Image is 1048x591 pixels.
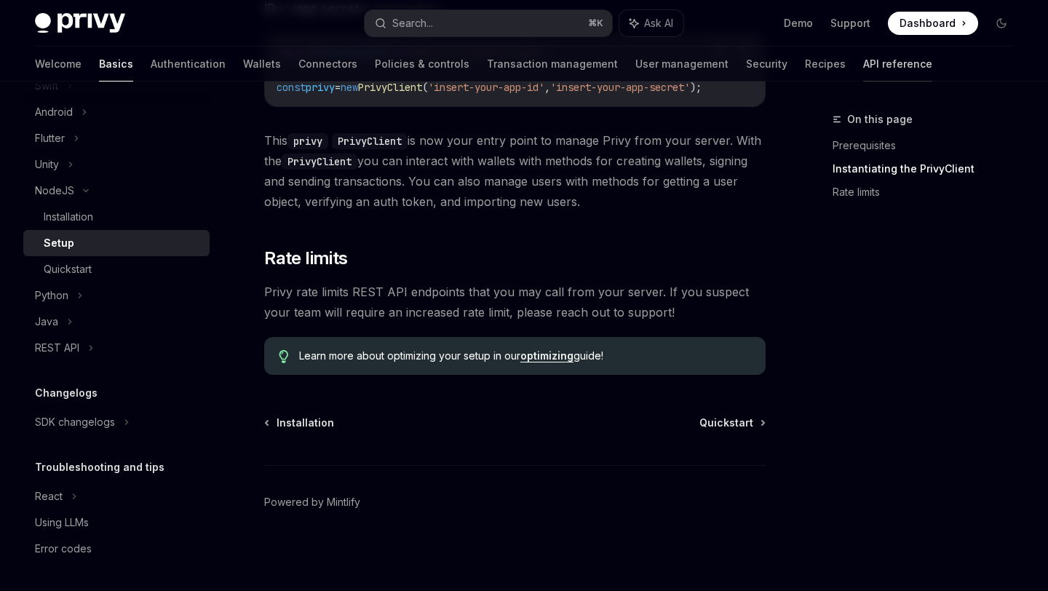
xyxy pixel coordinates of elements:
[332,133,408,149] code: PrivyClient
[833,134,1025,157] a: Prerequisites
[287,133,328,149] code: privy
[151,47,226,82] a: Authentication
[35,540,92,558] div: Error codes
[23,509,210,536] a: Using LLMs
[644,16,673,31] span: Ask AI
[900,16,956,31] span: Dashboard
[23,204,210,230] a: Installation
[35,459,164,476] h5: Troubleshooting and tips
[428,81,544,94] span: 'insert-your-app-id'
[35,130,65,147] div: Flutter
[264,247,347,270] span: Rate limits
[99,47,133,82] a: Basics
[23,256,210,282] a: Quickstart
[746,47,787,82] a: Security
[544,81,550,94] span: ,
[863,47,932,82] a: API reference
[44,208,93,226] div: Installation
[358,81,422,94] span: PrivyClient
[266,416,334,430] a: Installation
[35,156,59,173] div: Unity
[847,111,913,128] span: On this page
[35,103,73,121] div: Android
[422,81,428,94] span: (
[279,350,289,363] svg: Tip
[35,488,63,505] div: React
[341,81,358,94] span: new
[830,16,870,31] a: Support
[264,282,766,322] span: Privy rate limits REST API endpoints that you may call from your server. If you suspect your team...
[833,181,1025,204] a: Rate limits
[35,413,115,431] div: SDK changelogs
[23,536,210,562] a: Error codes
[264,130,766,212] span: This is now your entry point to manage Privy from your server. With the you can interact with wal...
[282,154,357,170] code: PrivyClient
[487,47,618,82] a: Transaction management
[35,514,89,531] div: Using LLMs
[35,287,68,304] div: Python
[365,10,611,36] button: Search...⌘K
[264,495,360,509] a: Powered by Mintlify
[699,416,764,430] a: Quickstart
[277,81,306,94] span: const
[635,47,729,82] a: User management
[277,416,334,430] span: Installation
[35,384,98,402] h5: Changelogs
[35,13,125,33] img: dark logo
[392,15,433,32] div: Search...
[306,81,335,94] span: privy
[44,234,74,252] div: Setup
[550,81,690,94] span: 'insert-your-app-secret'
[35,339,79,357] div: REST API
[35,313,58,330] div: Java
[35,47,82,82] a: Welcome
[690,81,702,94] span: );
[44,261,92,278] div: Quickstart
[335,81,341,94] span: =
[298,47,357,82] a: Connectors
[619,10,683,36] button: Ask AI
[588,17,603,29] span: ⌘ K
[805,47,846,82] a: Recipes
[784,16,813,31] a: Demo
[299,349,751,363] span: Learn more about optimizing your setup in our guide!
[35,182,74,199] div: NodeJS
[699,416,753,430] span: Quickstart
[888,12,978,35] a: Dashboard
[23,230,210,256] a: Setup
[833,157,1025,181] a: Instantiating the PrivyClient
[375,47,469,82] a: Policies & controls
[990,12,1013,35] button: Toggle dark mode
[243,47,281,82] a: Wallets
[520,349,573,362] a: optimizing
